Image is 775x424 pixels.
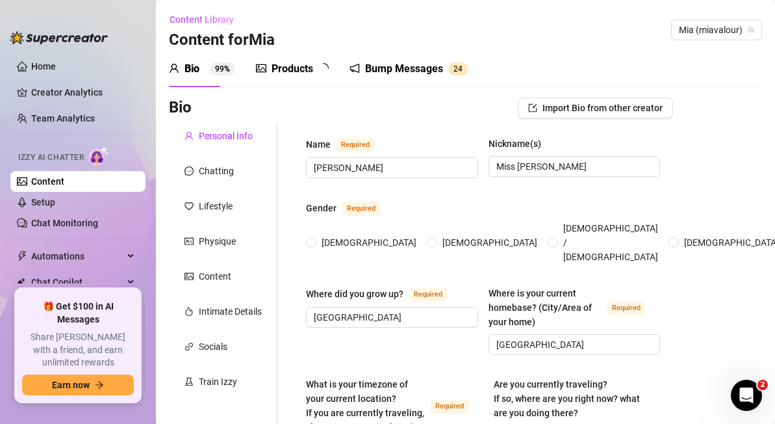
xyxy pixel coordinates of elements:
span: Required [430,399,469,414]
span: thunderbolt [17,251,27,261]
span: Required [336,138,375,152]
button: Earn nowarrow-right [22,375,134,395]
h3: Bio [169,98,192,118]
div: Bump Messages [365,61,443,77]
span: heart [184,202,194,211]
label: Gender [306,200,395,216]
span: user [169,63,179,73]
span: Izzy AI Chatter [18,152,84,164]
span: experiment [184,377,194,386]
span: Are you currently traveling? If so, where are you right now? what are you doing there? [494,379,640,418]
span: 4 [458,64,463,73]
div: Train Izzy [199,375,237,389]
div: Content [199,269,231,284]
span: loading [318,63,329,73]
label: Where is your current homebase? (City/Area of your home) [489,286,661,329]
span: Chat Copilot [31,272,123,293]
div: Products [272,61,313,77]
a: Content [31,176,64,187]
label: Name [306,137,389,152]
span: notification [349,63,360,73]
div: Personal Info [199,129,253,143]
input: Where is your current homebase? (City/Area of your home) [496,338,650,352]
div: Lifestyle [199,199,233,213]
span: arrow-right [95,380,104,390]
span: picture [184,272,194,281]
a: Chat Monitoring [31,218,98,228]
span: [DEMOGRAPHIC_DATA] [437,235,542,250]
span: Content Library [170,14,234,25]
span: 2 [453,64,458,73]
span: fire [184,307,194,316]
span: Import Bio from other creator [542,103,663,113]
label: Nickname(s) [489,137,550,151]
sup: 24 [448,62,468,75]
div: Socials [199,339,227,354]
span: import [528,103,537,113]
span: idcard [184,237,194,246]
span: Required [607,301,646,315]
button: Content Library [169,9,244,30]
img: AI Chatter [89,146,109,165]
a: Setup [31,197,55,207]
span: link [184,342,194,351]
div: Where did you grow up? [306,287,403,301]
input: Where did you grow up? [314,310,468,325]
span: message [184,166,194,176]
span: user [184,131,194,140]
div: Physique [199,234,236,248]
span: [DEMOGRAPHIC_DATA] / [DEMOGRAPHIC_DATA] [558,221,663,264]
span: 2 [757,380,768,390]
span: picture [256,63,266,73]
span: Required [342,202,381,216]
span: Automations [31,246,123,267]
a: Home [31,61,56,72]
span: team [747,26,755,34]
a: Team Analytics [31,113,95,124]
span: Share [PERSON_NAME] with a friend, and earn unlimited rewards [22,331,134,369]
div: Nickname(s) [489,137,541,151]
div: Bio [184,61,199,77]
span: 🎁 Get $100 in AI Messages [22,300,134,326]
a: Creator Analytics [31,82,135,103]
div: Chatting [199,164,234,178]
div: Where is your current homebase? (City/Area of your home) [489,286,602,329]
label: Where did you grow up? [306,286,462,302]
iframe: Intercom live chat [731,380,762,411]
h3: Content for Mia [169,30,275,51]
img: Chat Copilot [17,278,25,287]
span: Required [409,287,448,302]
div: Name [306,137,331,152]
span: Earn now [52,380,90,390]
div: Intimate Details [199,304,262,319]
div: Gender [306,201,337,215]
sup: 99% [210,62,235,75]
img: logo-BBDzfeDw.svg [10,31,108,44]
button: Import Bio from other creator [518,98,673,118]
span: [DEMOGRAPHIC_DATA] [316,235,422,250]
span: Mia (miavalour) [679,20,754,40]
input: Name [314,161,468,175]
input: Nickname(s) [496,159,650,174]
